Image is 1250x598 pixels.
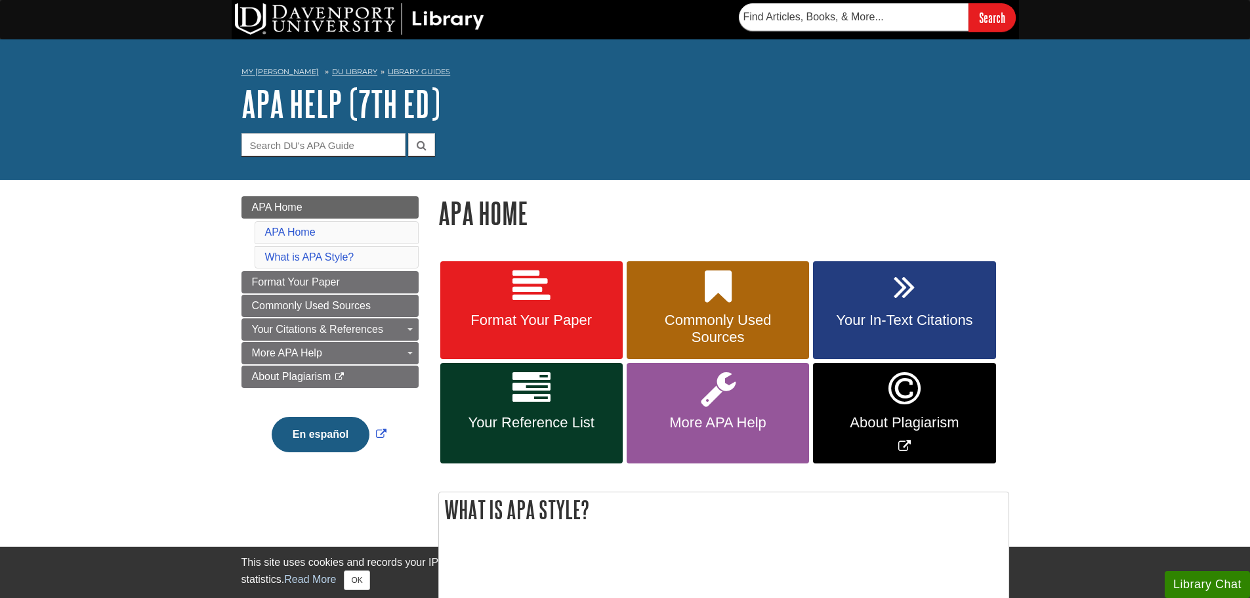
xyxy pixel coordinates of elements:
[823,312,986,329] span: Your In-Text Citations
[252,276,340,288] span: Format Your Paper
[235,3,484,35] img: DU Library
[440,363,623,463] a: Your Reference List
[813,261,995,360] a: Your In-Text Citations
[450,414,613,431] span: Your Reference List
[252,371,331,382] span: About Plagiarism
[627,261,809,360] a: Commonly Used Sources
[1165,571,1250,598] button: Library Chat
[265,251,354,263] a: What is APA Style?
[252,300,371,311] span: Commonly Used Sources
[627,363,809,463] a: More APA Help
[252,202,302,213] span: APA Home
[344,570,369,590] button: Close
[439,492,1009,527] h2: What is APA Style?
[241,318,419,341] a: Your Citations & References
[265,226,316,238] a: APA Home
[969,3,1016,32] input: Search
[241,342,419,364] a: More APA Help
[334,373,345,381] i: This link opens in a new window
[332,67,377,76] a: DU Library
[252,324,383,335] span: Your Citations & References
[284,574,336,585] a: Read More
[438,196,1009,230] h1: APA Home
[241,196,419,475] div: Guide Page Menu
[440,261,623,360] a: Format Your Paper
[268,429,390,440] a: Link opens in new window
[252,347,322,358] span: More APA Help
[823,414,986,431] span: About Plagiarism
[450,312,613,329] span: Format Your Paper
[241,295,419,317] a: Commonly Used Sources
[636,414,799,431] span: More APA Help
[241,196,419,219] a: APA Home
[813,363,995,463] a: Link opens in new window
[241,83,440,124] a: APA Help (7th Ed)
[241,133,406,156] input: Search DU's APA Guide
[636,312,799,346] span: Commonly Used Sources
[739,3,1016,32] form: Searches DU Library's articles, books, and more
[388,67,450,76] a: Library Guides
[241,66,319,77] a: My [PERSON_NAME]
[739,3,969,31] input: Find Articles, Books, & More...
[241,63,1009,84] nav: breadcrumb
[241,271,419,293] a: Format Your Paper
[272,417,369,452] button: En español
[241,555,1009,590] div: This site uses cookies and records your IP address for usage statistics. Additionally, we use Goo...
[241,366,419,388] a: About Plagiarism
